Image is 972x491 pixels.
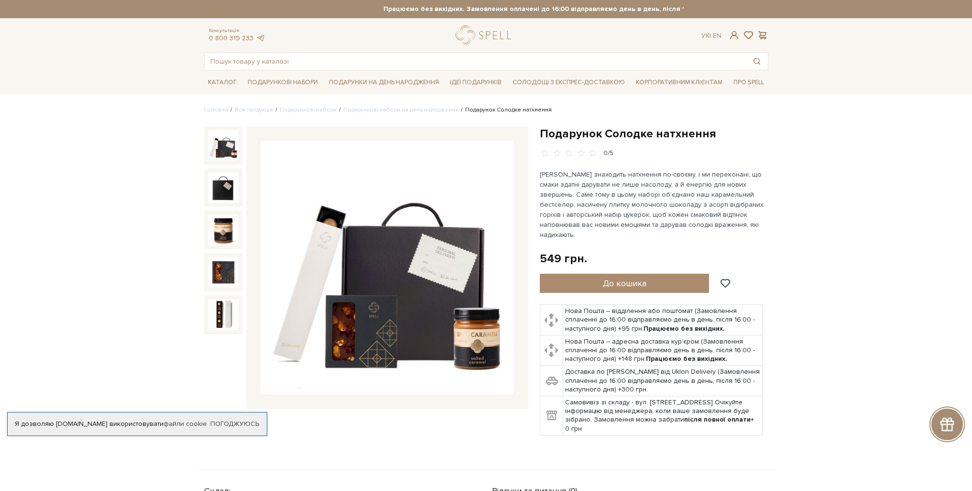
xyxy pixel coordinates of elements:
b: Працюємо без вихідних. [644,324,725,333]
span: Каталог [204,75,240,90]
p: [PERSON_NAME] знаходить натхнення по-своєму, і ми переконані, що смаки здатні дарувати не лише на... [540,169,764,240]
td: Нова Пошта – відділення або поштомат (Замовлення сплаченні до 16:00 відправляємо день в день, піс... [563,305,763,335]
a: Вся продукція [235,106,273,113]
td: Самовивіз зі складу - вул. [STREET_ADDRESS] Очікуйте інформацію від менеджера, коли ваше замовлен... [563,396,763,435]
td: Доставка по [PERSON_NAME] від Uklon Delivery (Замовлення сплаченні до 16:00 відправляємо день в д... [563,366,763,396]
li: Подарунок Солодке натхнення [459,106,552,114]
button: До кошика [540,274,710,293]
strong: Працюємо без вихідних. Замовлення оплачені до 16:00 відправляємо день в день, після 16:00 - насту... [289,5,853,13]
span: Консультація: [209,28,265,34]
button: Пошук товару у каталозі [746,53,768,70]
div: 0/5 [603,149,613,158]
a: Подарункові набори на день народження [343,106,459,113]
img: Подарунок Солодке натхнення [208,257,239,288]
span: Подарункові набори [244,75,322,90]
div: Ук [701,32,721,40]
div: 549 грн. [540,251,587,266]
td: Нова Пошта – адресна доставка кур'єром (Замовлення сплаченні до 16:00 відправляємо день в день, п... [563,335,763,366]
div: Я дозволяю [DOMAIN_NAME] використовувати [8,420,267,428]
img: Подарунок Солодке натхнення [261,141,514,394]
span: Про Spell [730,75,768,90]
img: Подарунок Солодке натхнення [208,214,239,245]
a: файли cookie [164,420,207,428]
b: після повної оплати [684,415,751,424]
a: Погоджуюсь [210,420,259,428]
b: Працюємо без вихідних. [646,355,727,363]
span: | [710,32,711,40]
span: Подарунки на День народження [325,75,443,90]
img: Подарунок Солодке натхнення [208,172,239,203]
a: 0 800 319 233 [209,34,253,42]
img: Подарунок Солодке натхнення [208,130,239,161]
a: telegram [256,34,265,42]
a: Подарункові набори [280,106,337,113]
span: Ідеї подарунків [446,75,505,90]
a: Солодощі з експрес-доставкою [509,74,629,90]
span: До кошика [603,278,646,289]
a: logo [456,25,515,45]
img: Подарунок Солодке натхнення [208,299,239,330]
input: Пошук товару у каталозі [205,53,746,70]
a: Головна [204,106,228,113]
h1: Подарунок Солодке натхнення [540,126,768,141]
a: En [713,32,721,40]
a: Корпоративним клієнтам [632,74,726,90]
